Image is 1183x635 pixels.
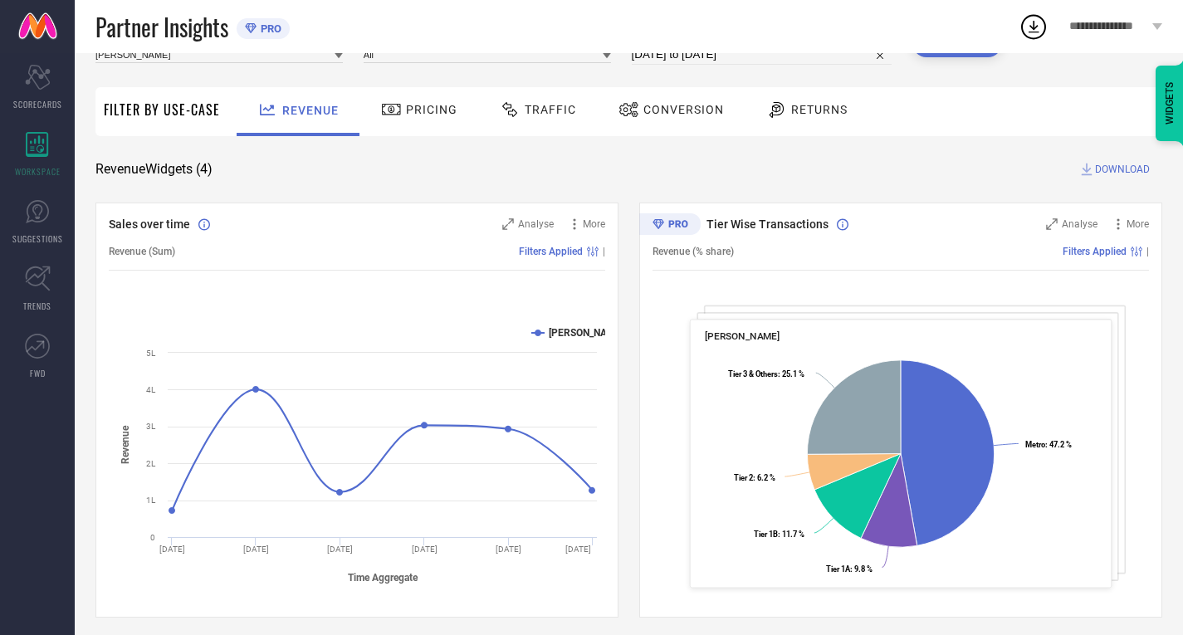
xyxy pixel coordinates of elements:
[109,217,190,231] span: Sales over time
[13,98,62,110] span: SCORECARDS
[1063,246,1127,257] span: Filters Applied
[120,425,131,464] tspan: Revenue
[583,218,605,230] span: More
[95,10,228,44] span: Partner Insights
[327,545,353,554] text: [DATE]
[406,103,457,116] span: Pricing
[1127,218,1149,230] span: More
[146,385,156,394] text: 4L
[1025,440,1072,449] text: : 47.2 %
[146,422,156,431] text: 3L
[826,564,873,574] text: : 9.8 %
[496,545,521,554] text: [DATE]
[519,246,583,257] span: Filters Applied
[282,104,339,117] span: Revenue
[549,327,624,339] text: [PERSON_NAME]
[104,100,220,120] span: Filter By Use-Case
[653,246,734,257] span: Revenue (% share)
[30,367,46,379] span: FWD
[12,232,63,245] span: SUGGESTIONS
[348,572,418,584] tspan: Time Aggregate
[146,459,156,468] text: 2L
[565,545,591,554] text: [DATE]
[791,103,848,116] span: Returns
[754,530,804,539] text: : 11.7 %
[826,564,851,574] tspan: Tier 1A
[639,213,701,238] div: Premium
[243,545,269,554] text: [DATE]
[1095,161,1150,178] span: DOWNLOAD
[632,45,892,65] input: Select time period
[146,349,156,358] text: 5L
[518,218,554,230] span: Analyse
[734,473,753,482] tspan: Tier 2
[728,369,778,379] tspan: Tier 3 & Others
[159,545,185,554] text: [DATE]
[525,103,576,116] span: Traffic
[728,369,804,379] text: : 25.1 %
[257,22,281,35] span: PRO
[734,473,775,482] text: : 6.2 %
[705,330,780,342] span: [PERSON_NAME]
[15,165,61,178] span: WORKSPACE
[706,217,829,231] span: Tier Wise Transactions
[502,218,514,230] svg: Zoom
[146,496,156,505] text: 1L
[412,545,438,554] text: [DATE]
[1019,12,1049,42] div: Open download list
[643,103,724,116] span: Conversion
[95,161,213,178] span: Revenue Widgets ( 4 )
[1025,440,1045,449] tspan: Metro
[754,530,778,539] tspan: Tier 1B
[150,533,155,542] text: 0
[1046,218,1058,230] svg: Zoom
[603,246,605,257] span: |
[1062,218,1097,230] span: Analyse
[1146,246,1149,257] span: |
[109,246,175,257] span: Revenue (Sum)
[23,300,51,312] span: TRENDS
